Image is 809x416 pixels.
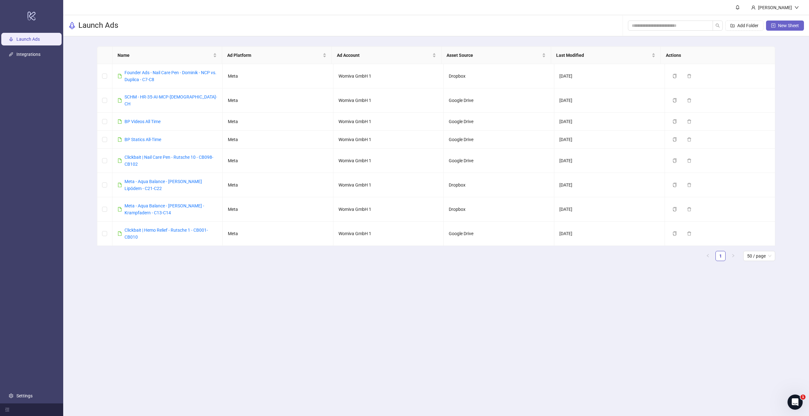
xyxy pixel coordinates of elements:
[125,155,213,167] a: Clickbait | Nail Care Pen - Rutsche 10 - CB098-CB102
[125,70,216,82] a: Founder Ads - Nail Care Pen - Dominik - NCP vs. Duplica - C7-C8
[715,23,720,28] span: search
[125,137,161,142] a: BP Statics All-Time
[223,113,333,131] td: Meta
[687,74,691,78] span: delete
[223,149,333,173] td: Meta
[118,231,122,236] span: file
[687,207,691,211] span: delete
[333,131,444,149] td: Womiva GmbH 1
[703,251,713,261] li: Previous Page
[756,4,794,11] div: [PERSON_NAME]
[223,197,333,222] td: Meta
[333,113,444,131] td: Womiva GmbH 1
[223,64,333,88] td: Meta
[554,88,665,113] td: [DATE]
[68,22,76,29] span: rocket
[441,47,551,64] th: Asset Source
[706,254,710,258] span: left
[444,131,554,149] td: Google Drive
[554,131,665,149] td: [DATE]
[118,207,122,211] span: file
[125,203,204,215] a: Meta - Aqua Balance - [PERSON_NAME] - Krampfadern - C13-C14
[728,251,738,261] button: right
[554,173,665,197] td: [DATE]
[554,222,665,246] td: [DATE]
[333,173,444,197] td: Womiva GmbH 1
[118,158,122,163] span: file
[333,149,444,173] td: Womiva GmbH 1
[687,231,691,236] span: delete
[743,251,775,261] div: Page Size
[728,251,738,261] li: Next Page
[687,158,691,163] span: delete
[687,137,691,142] span: delete
[788,395,803,410] iframe: Intercom live chat
[78,21,118,31] h3: Launch Ads
[672,137,677,142] span: copy
[444,173,554,197] td: Dropbox
[766,21,804,31] button: New Sheet
[337,52,431,59] span: Ad Account
[703,251,713,261] button: left
[800,395,806,400] span: 1
[227,52,321,59] span: Ad Platform
[747,251,771,261] span: 50 / page
[672,183,677,187] span: copy
[444,149,554,173] td: Google Drive
[223,131,333,149] td: Meta
[687,98,691,103] span: delete
[118,137,122,142] span: file
[554,64,665,88] td: [DATE]
[333,64,444,88] td: Womiva GmbH 1
[125,119,161,124] a: BP Videos All Time
[444,64,554,88] td: Dropbox
[16,52,40,57] a: Integrations
[731,254,735,258] span: right
[5,407,9,412] span: menu-fold
[556,52,650,59] span: Last Modified
[554,149,665,173] td: [DATE]
[672,98,677,103] span: copy
[16,37,40,42] a: Launch Ads
[444,88,554,113] td: Google Drive
[672,231,677,236] span: copy
[735,5,740,9] span: bell
[672,158,677,163] span: copy
[672,119,677,124] span: copy
[672,74,677,78] span: copy
[444,197,554,222] td: Dropbox
[771,23,776,28] span: plus-square
[113,47,222,64] th: Name
[118,74,122,78] span: file
[554,197,665,222] td: [DATE]
[716,251,725,261] a: 1
[687,183,691,187] span: delete
[778,23,799,28] span: New Sheet
[444,222,554,246] td: Google Drive
[661,47,770,64] th: Actions
[118,183,122,187] span: file
[447,52,541,59] span: Asset Source
[125,228,208,240] a: Clickbait | Hemo Relief - Rutsche 1 - CB001-CB010
[332,47,441,64] th: Ad Account
[730,23,735,28] span: folder-add
[118,52,212,59] span: Name
[794,5,799,10] span: down
[551,47,661,64] th: Last Modified
[751,5,756,10] span: user
[16,393,33,398] a: Settings
[223,88,333,113] td: Meta
[223,173,333,197] td: Meta
[333,88,444,113] td: Womiva GmbH 1
[223,222,333,246] td: Meta
[118,98,122,103] span: file
[737,23,758,28] span: Add Folder
[118,119,122,124] span: file
[222,47,332,64] th: Ad Platform
[125,94,217,106] a: SCHM - HR-35-AI-MCP-[DEMOGRAPHIC_DATA]-CH
[554,113,665,131] td: [DATE]
[687,119,691,124] span: delete
[125,179,202,191] a: Meta - Aqua Balance - [PERSON_NAME] Lipödem - C21-C22
[725,21,763,31] button: Add Folder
